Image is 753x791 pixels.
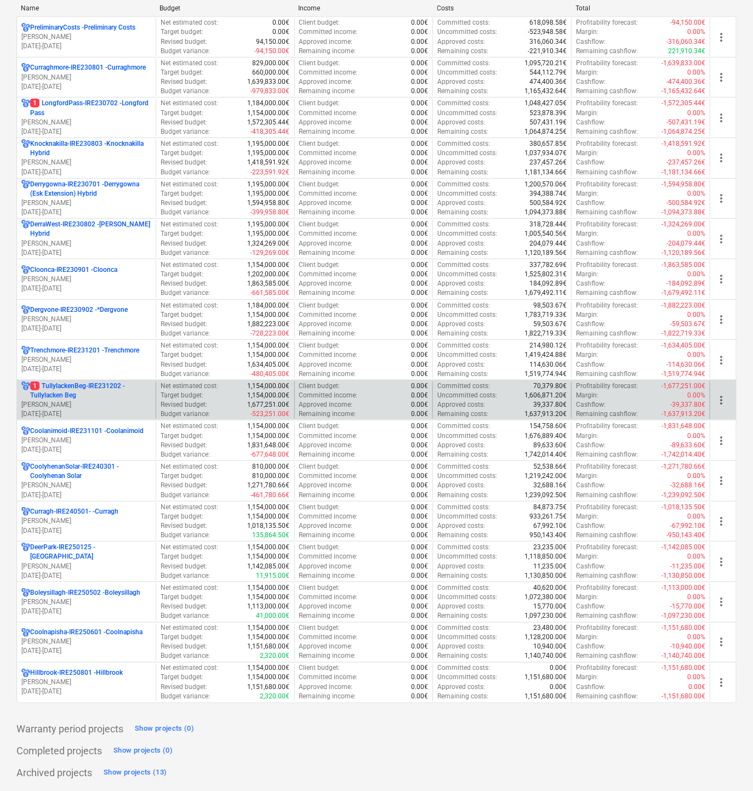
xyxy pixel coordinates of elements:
[21,4,151,12] div: Name
[576,127,638,136] p: Remaining cashflow :
[437,37,485,47] p: Approved costs :
[299,37,353,47] p: Approved income :
[21,324,151,333] p: [DATE] - [DATE]
[161,59,218,68] p: Net estimated cost :
[687,229,705,238] p: 0.00%
[576,27,598,37] p: Margin :
[576,198,606,208] p: Cashflow :
[715,272,728,286] span: more_vert
[661,208,705,217] p: -1,094,373.88€
[437,27,497,37] p: Uncommitted costs :
[21,516,151,526] p: [PERSON_NAME]
[248,220,290,229] p: 1,195,000.00€
[411,47,428,56] p: 0.00€
[437,109,497,118] p: Uncommitted costs :
[161,158,207,167] p: Revised budget :
[299,229,358,238] p: Committed income :
[21,63,151,91] div: Curraghmore-IRE230801 -Curraghmore[PERSON_NAME][DATE]-[DATE]
[299,239,353,248] p: Approved income :
[161,99,218,108] p: Net estimated cost :
[21,180,30,198] div: Project has multi currencies enabled
[30,220,151,238] p: DerraWest-IRE230802 - [PERSON_NAME] Hybrid
[524,127,567,136] p: 1,064,874.25€
[248,229,290,238] p: 1,195,000.00€
[21,139,30,158] div: Project has multi currencies enabled
[666,198,705,208] p: -500,584.92€
[437,68,497,77] p: Uncommitted costs :
[576,189,598,198] p: Margin :
[524,149,567,158] p: 1,037,934.07€
[255,47,290,56] p: -94,150.00€
[161,18,218,27] p: Net estimated cost :
[248,99,290,108] p: 1,184,000.00€
[21,543,30,561] div: Project has multi currencies enabled
[529,109,567,118] p: 523,878.39€
[251,168,290,177] p: -223,591.92€
[576,229,598,238] p: Margin :
[30,23,135,32] p: PreliminaryCosts - Preliminary Costs
[529,77,567,87] p: 474,400.36€
[299,198,353,208] p: Approved income :
[161,87,210,96] p: Budget variance :
[21,346,151,374] div: Trenchmore-IRE231201 -Trenchmore[PERSON_NAME][DATE]-[DATE]
[411,229,428,238] p: 0.00€
[161,239,207,248] p: Revised budget :
[529,118,567,127] p: 507,431.19€
[687,189,705,198] p: 0.00%
[666,239,705,248] p: -204,079.44€
[21,275,151,284] p: [PERSON_NAME]
[715,595,728,608] span: more_vert
[248,149,290,158] p: 1,195,000.00€
[21,687,151,697] p: [DATE] - [DATE]
[524,229,567,238] p: 1,005,540.56€
[411,189,428,198] p: 0.00€
[661,87,705,96] p: -1,165,432.64€
[161,37,207,47] p: Revised budget :
[411,127,428,136] p: 0.00€
[687,149,705,158] p: 0.00%
[21,562,151,571] p: [PERSON_NAME]
[30,543,151,561] p: DeerPark-IRE250125 - [GEOGRAPHIC_DATA]
[30,305,128,315] p: Dergvone-IRE230902 - *Dergvone
[21,507,151,535] div: Curragh-IRE240501- -Curragh[PERSON_NAME][DATE]-[DATE]
[299,18,340,27] p: Client budget :
[576,139,638,149] p: Profitability forecast :
[21,481,151,490] p: [PERSON_NAME]
[411,198,428,208] p: 0.00€
[21,526,151,536] p: [DATE] - [DATE]
[529,158,567,167] p: 237,457.26€
[113,745,173,758] div: Show projects (0)
[715,434,728,447] span: more_vert
[576,220,638,229] p: Profitability forecast :
[524,59,567,68] p: 1,095,720.21€
[437,239,485,248] p: Approved costs :
[101,765,170,782] button: Show projects (13)
[21,355,151,365] p: [PERSON_NAME]
[21,382,151,419] div: 1TullylackenBeg-IRE231202 -Tullylacken Beg[PERSON_NAME][DATE]-[DATE]
[411,37,428,47] p: 0.00€
[30,139,151,158] p: Knocknakilla-IRE230803 - Knocknakilla Hybrid
[715,474,728,487] span: more_vert
[715,555,728,568] span: more_vert
[666,118,705,127] p: -507,431.19€
[524,99,567,108] p: 1,048,427.05€
[30,99,39,107] span: 1
[21,168,151,177] p: [DATE] - [DATE]
[715,232,728,246] span: more_vert
[529,18,567,27] p: 618,098.58€
[715,71,728,84] span: more_vert
[437,189,497,198] p: Uncommitted costs :
[256,37,290,47] p: 94,150.00€
[253,68,290,77] p: 660,000.00€
[576,158,606,167] p: Cashflow :
[529,220,567,229] p: 318,728.44€
[299,27,358,37] p: Committed income :
[411,99,428,108] p: 0.00€
[248,118,290,127] p: 1,572,305.44€
[21,607,151,616] p: [DATE] - [DATE]
[666,37,705,47] p: -316,060.34€
[161,198,207,208] p: Revised budget :
[161,27,203,37] p: Target budget :
[21,571,151,581] p: [DATE] - [DATE]
[161,208,210,217] p: Budget variance :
